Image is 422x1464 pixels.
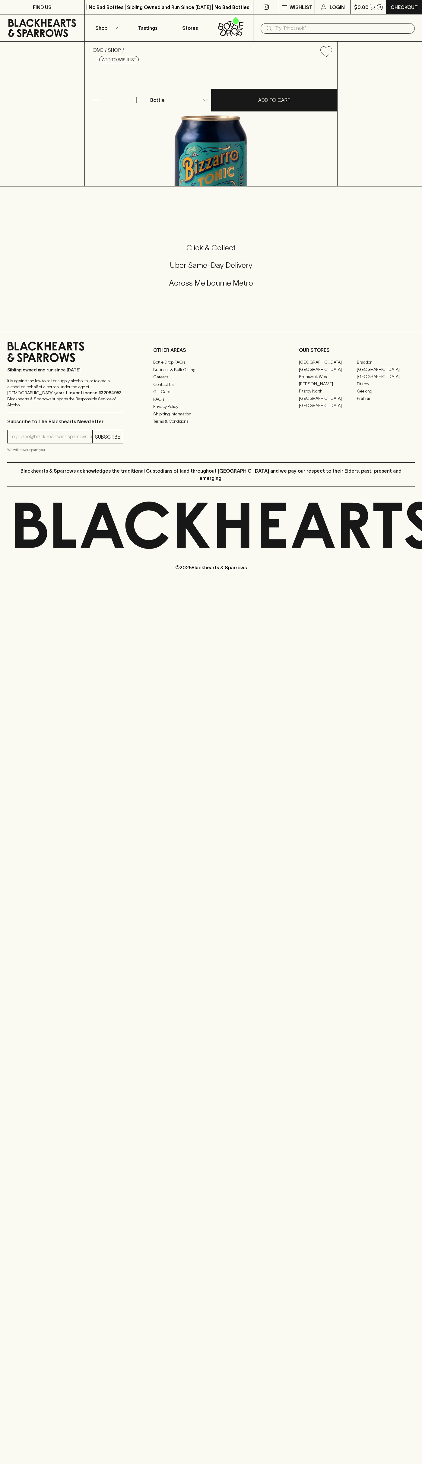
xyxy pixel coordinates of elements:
[95,24,107,32] p: Shop
[258,96,290,104] p: ADD TO CART
[95,433,120,440] p: SUBSCRIBE
[12,467,410,482] p: Blackhearts & Sparrows acknowledges the traditional Custodians of land throughout [GEOGRAPHIC_DAT...
[318,44,335,59] button: Add to wishlist
[153,396,269,403] a: FAQ's
[299,380,357,387] a: [PERSON_NAME]
[99,56,139,63] button: Add to wishlist
[66,390,122,395] strong: Liquor License #32064953
[169,14,211,41] a: Stores
[7,418,123,425] p: Subscribe to The Blackhearts Newsletter
[90,47,103,53] a: HOME
[182,24,198,32] p: Stores
[108,47,121,53] a: SHOP
[127,14,169,41] a: Tastings
[299,358,357,366] a: [GEOGRAPHIC_DATA]
[357,387,415,395] a: Geelong
[7,378,123,408] p: It is against the law to sell or supply alcohol to, or to obtain alcohol on behalf of a person un...
[12,432,92,442] input: e.g. jane@blackheartsandsparrows.com.au
[148,94,211,106] div: Bottle
[7,367,123,373] p: Sibling owned and run since [DATE]
[379,5,381,9] p: 0
[85,62,337,186] img: 36960.png
[150,96,165,104] p: Bottle
[7,243,415,253] h5: Click & Collect
[357,373,415,380] a: [GEOGRAPHIC_DATA]
[357,395,415,402] a: Prahran
[85,14,127,41] button: Shop
[153,374,269,381] a: Careers
[299,346,415,354] p: OUR STORES
[33,4,52,11] p: FIND US
[330,4,345,11] p: Login
[153,388,269,396] a: Gift Cards
[153,366,269,373] a: Business & Bulk Gifting
[290,4,313,11] p: Wishlist
[7,260,415,270] h5: Uber Same-Day Delivery
[93,430,123,443] button: SUBSCRIBE
[7,447,123,453] p: We will never spam you
[7,278,415,288] h5: Across Melbourne Metro
[153,346,269,354] p: OTHER AREAS
[211,89,337,111] button: ADD TO CART
[153,381,269,388] a: Contact Us
[354,4,369,11] p: $0.00
[299,373,357,380] a: Brunswick West
[7,219,415,320] div: Call to action block
[153,410,269,418] a: Shipping Information
[153,418,269,425] a: Terms & Conditions
[391,4,418,11] p: Checkout
[357,380,415,387] a: Fitzroy
[299,395,357,402] a: [GEOGRAPHIC_DATA]
[357,366,415,373] a: [GEOGRAPHIC_DATA]
[153,403,269,410] a: Privacy Policy
[299,366,357,373] a: [GEOGRAPHIC_DATA]
[275,23,410,33] input: Try "Pinot noir"
[357,358,415,366] a: Braddon
[138,24,157,32] p: Tastings
[299,387,357,395] a: Fitzroy North
[153,359,269,366] a: Bottle Drop FAQ's
[299,402,357,409] a: [GEOGRAPHIC_DATA]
